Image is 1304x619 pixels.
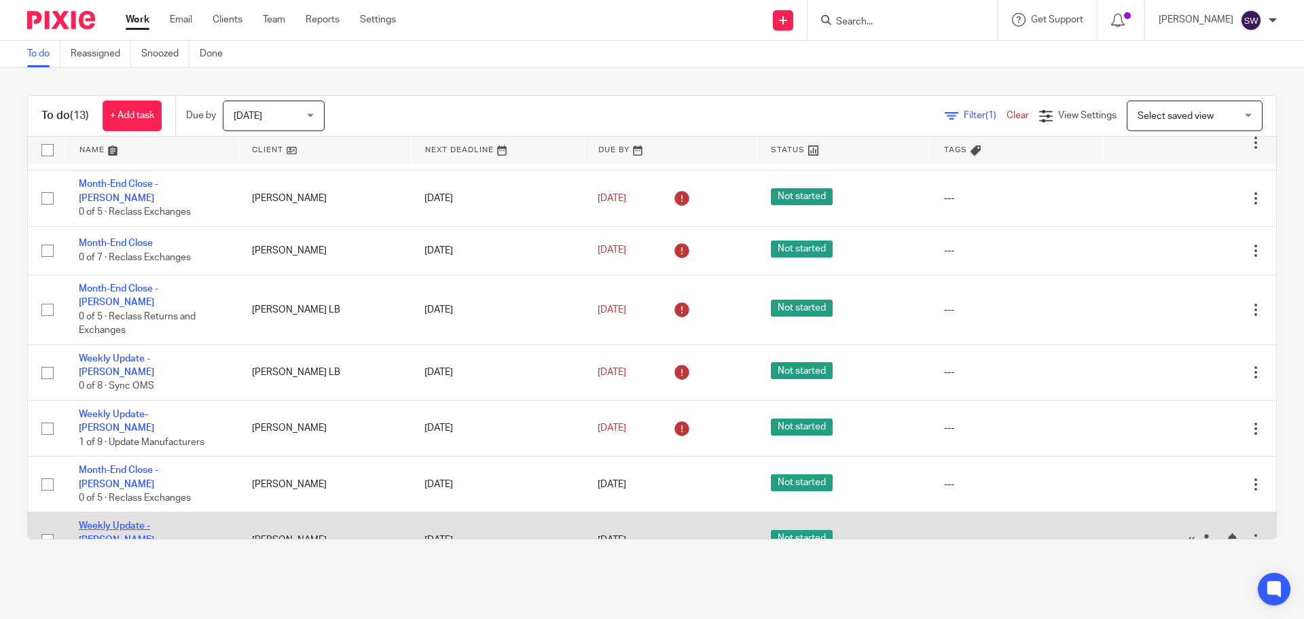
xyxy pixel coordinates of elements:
a: Email [170,13,192,26]
td: [DATE] [411,457,584,512]
span: (13) [70,110,89,121]
span: View Settings [1058,111,1117,120]
td: [DATE] [411,344,584,400]
td: [PERSON_NAME] [238,457,412,512]
span: [DATE] [598,194,626,203]
td: [PERSON_NAME] [238,401,412,457]
a: Mark as done [1181,533,1201,547]
span: [DATE] [234,111,262,121]
td: [PERSON_NAME] LB [238,344,412,400]
img: Pixie [27,11,95,29]
p: Due by [186,109,216,122]
span: [DATE] [598,423,626,433]
span: [DATE] [598,246,626,255]
a: Weekly Update- [PERSON_NAME] [79,410,154,433]
a: Month-End Close - [PERSON_NAME] [79,465,158,489]
span: Get Support [1031,15,1083,24]
input: Search [835,16,957,29]
span: [DATE] [598,368,626,377]
a: Weekly Update - [PERSON_NAME] [79,354,154,377]
td: [PERSON_NAME] LB [238,275,412,345]
div: --- [944,244,1090,258]
a: Done [200,41,233,67]
span: Tags [944,146,967,154]
a: To do [27,41,60,67]
td: [PERSON_NAME] [238,512,412,568]
img: svg%3E [1240,10,1262,31]
span: [DATE] [598,305,626,315]
a: Month-End Close - [PERSON_NAME] [79,284,158,307]
a: Month-End Close - [PERSON_NAME] [79,179,158,202]
span: Not started [771,419,833,436]
div: --- [944,192,1090,205]
td: [DATE] [411,512,584,568]
span: 0 of 5 · Reclass Exchanges [79,493,191,503]
div: --- [944,366,1090,379]
td: [DATE] [411,401,584,457]
span: Not started [771,474,833,491]
span: [DATE] [598,480,626,489]
p: [PERSON_NAME] [1159,13,1233,26]
span: Not started [771,530,833,547]
a: Settings [360,13,396,26]
td: [DATE] [411,226,584,275]
span: 0 of 5 · Reclass Exchanges [79,207,191,217]
a: Work [126,13,149,26]
div: --- [944,421,1090,435]
a: Clear [1007,111,1029,120]
a: Team [263,13,285,26]
div: --- [944,533,1090,547]
a: Reports [306,13,340,26]
span: 0 of 8 · Sync OMS [79,382,154,391]
span: Select saved view [1138,111,1214,121]
span: 1 of 9 · Update Manufacturers [79,438,204,447]
span: Filter [964,111,1007,120]
span: (1) [985,111,996,120]
span: Not started [771,362,833,379]
a: Weekly Update - [PERSON_NAME] [79,521,154,544]
a: + Add task [103,101,162,131]
td: [PERSON_NAME] [238,226,412,275]
h1: To do [41,109,89,123]
span: 0 of 7 · Reclass Exchanges [79,253,191,262]
span: Not started [771,241,833,258]
span: [DATE] [598,535,626,545]
td: [DATE] [411,275,584,345]
td: [PERSON_NAME] [238,171,412,226]
td: [DATE] [411,171,584,226]
a: Month-End Close [79,238,153,248]
div: --- [944,478,1090,491]
a: Clients [213,13,242,26]
span: 0 of 5 · Reclass Returns and Exchanges [79,312,196,336]
a: Reassigned [71,41,131,67]
div: --- [944,303,1090,317]
span: Not started [771,300,833,317]
a: Snoozed [141,41,189,67]
span: Not started [771,188,833,205]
